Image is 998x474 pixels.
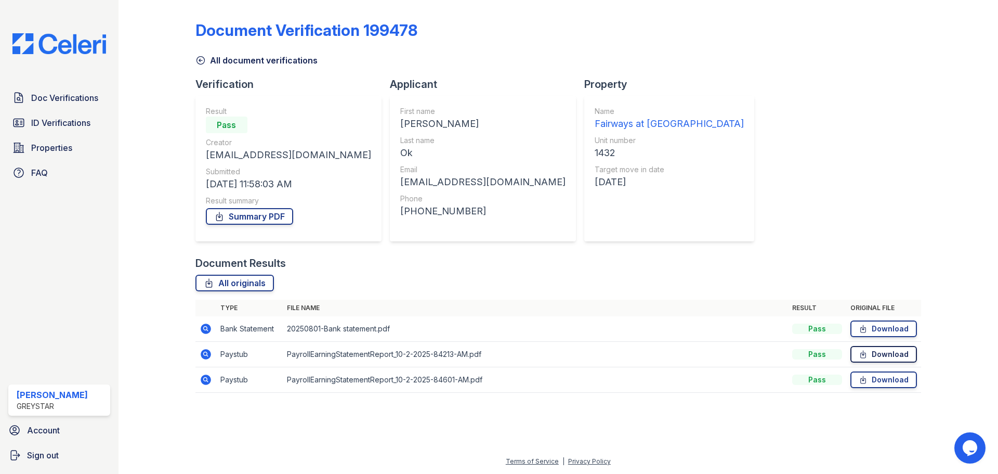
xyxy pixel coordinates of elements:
[206,117,247,133] div: Pass
[595,106,744,117] div: Name
[4,33,114,54] img: CE_Logo_Blue-a8612792a0a2168367f1c8372b55b34899dd931a85d93a1a3d3e32e68fde9ad4.png
[31,117,90,129] span: ID Verifications
[17,401,88,412] div: Greystar
[400,146,566,160] div: Ok
[17,389,88,401] div: [PERSON_NAME]
[195,256,286,271] div: Document Results
[846,300,921,316] th: Original file
[31,142,72,154] span: Properties
[595,164,744,175] div: Target move in date
[400,135,566,146] div: Last name
[283,316,788,342] td: 20250801-Bank statement.pdf
[390,77,584,92] div: Applicant
[954,432,988,464] iframe: chat widget
[216,316,283,342] td: Bank Statement
[283,342,788,367] td: PayrollEarningStatementReport_10-2-2025-84213-AM.pdf
[195,77,390,92] div: Verification
[850,321,917,337] a: Download
[195,275,274,291] a: All originals
[595,146,744,160] div: 1432
[206,196,371,206] div: Result summary
[216,342,283,367] td: Paystub
[195,54,318,67] a: All document verifications
[216,367,283,393] td: Paystub
[595,106,744,131] a: Name Fairways at [GEOGRAPHIC_DATA]
[595,175,744,189] div: [DATE]
[584,77,763,92] div: Property
[206,137,371,148] div: Creator
[8,112,110,133] a: ID Verifications
[595,135,744,146] div: Unit number
[850,346,917,363] a: Download
[31,92,98,104] span: Doc Verifications
[206,148,371,162] div: [EMAIL_ADDRESS][DOMAIN_NAME]
[283,300,788,316] th: File name
[506,457,559,465] a: Terms of Service
[4,445,114,466] a: Sign out
[568,457,611,465] a: Privacy Policy
[850,371,917,388] a: Download
[4,420,114,441] a: Account
[283,367,788,393] td: PayrollEarningStatementReport_10-2-2025-84601-AM.pdf
[792,324,842,334] div: Pass
[400,194,566,204] div: Phone
[8,137,110,158] a: Properties
[400,106,566,117] div: First name
[8,87,110,108] a: Doc Verifications
[27,424,60,437] span: Account
[792,375,842,385] div: Pass
[206,177,371,191] div: [DATE] 11:58:03 AM
[562,457,564,465] div: |
[206,166,371,177] div: Submitted
[400,204,566,219] div: [PHONE_NUMBER]
[792,349,842,360] div: Pass
[195,21,417,40] div: Document Verification 199478
[788,300,846,316] th: Result
[31,166,48,179] span: FAQ
[595,117,744,131] div: Fairways at [GEOGRAPHIC_DATA]
[216,300,283,316] th: Type
[400,164,566,175] div: Email
[8,162,110,183] a: FAQ
[400,175,566,189] div: [EMAIL_ADDRESS][DOMAIN_NAME]
[400,117,566,131] div: [PERSON_NAME]
[206,208,293,225] a: Summary PDF
[206,106,371,117] div: Result
[27,449,59,462] span: Sign out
